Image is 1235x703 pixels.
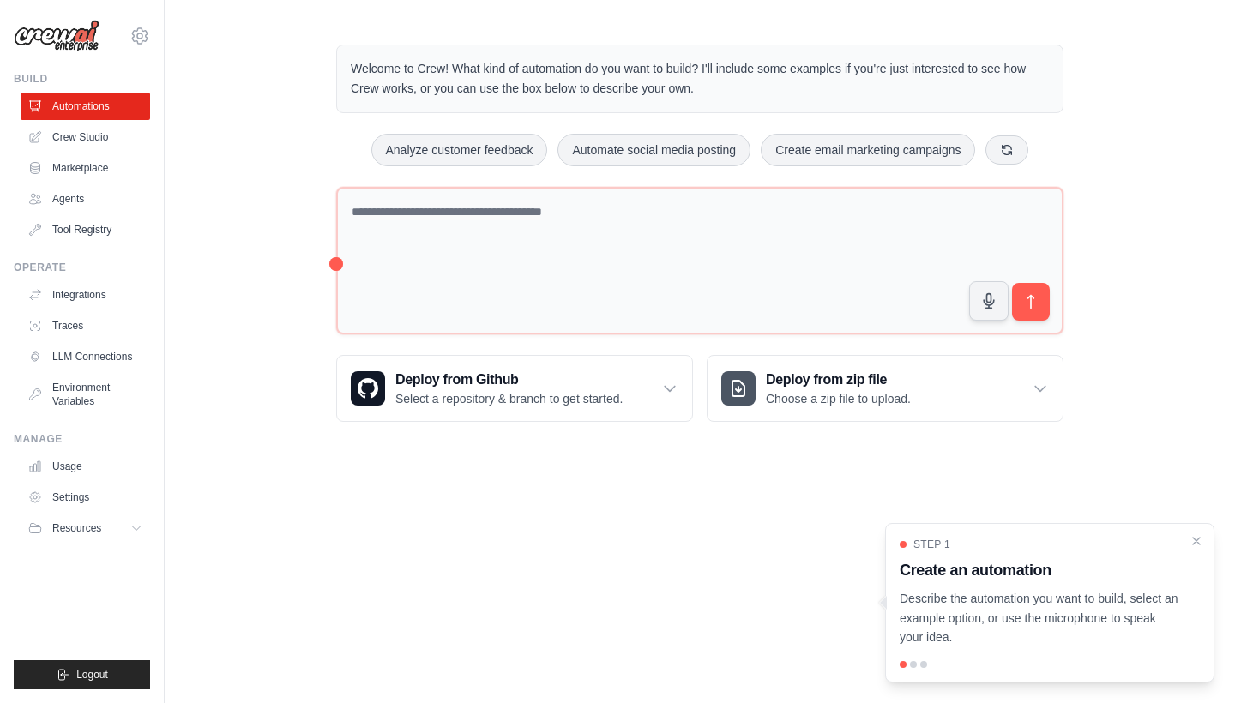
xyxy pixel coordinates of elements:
[21,374,150,415] a: Environment Variables
[371,134,548,166] button: Analyze customer feedback
[351,59,1049,99] p: Welcome to Crew! What kind of automation do you want to build? I'll include some examples if you'...
[21,185,150,213] a: Agents
[21,154,150,182] a: Marketplace
[21,484,150,511] a: Settings
[21,216,150,243] a: Tool Registry
[766,390,911,407] p: Choose a zip file to upload.
[21,343,150,370] a: LLM Connections
[14,660,150,689] button: Logout
[1190,534,1203,548] button: Close walkthrough
[761,134,975,166] button: Create email marketing campaigns
[557,134,750,166] button: Automate social media posting
[21,281,150,309] a: Integrations
[900,558,1179,582] h3: Create an automation
[395,390,623,407] p: Select a repository & branch to get started.
[14,20,99,52] img: Logo
[14,72,150,86] div: Build
[21,453,150,480] a: Usage
[21,312,150,339] a: Traces
[52,521,101,535] span: Resources
[76,668,108,682] span: Logout
[395,370,623,390] h3: Deploy from Github
[21,123,150,151] a: Crew Studio
[14,432,150,446] div: Manage
[766,370,911,390] h3: Deploy from zip file
[21,514,150,542] button: Resources
[913,538,950,551] span: Step 1
[14,261,150,274] div: Operate
[21,93,150,120] a: Automations
[900,589,1179,647] p: Describe the automation you want to build, select an example option, or use the microphone to spe...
